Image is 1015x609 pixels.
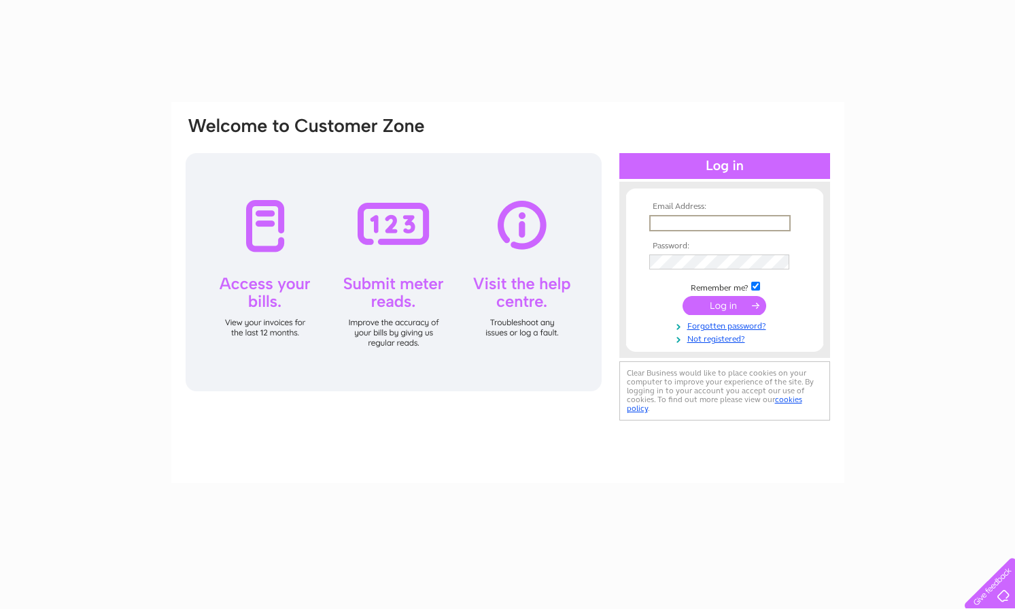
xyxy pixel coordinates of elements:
[683,296,766,315] input: Submit
[627,395,802,413] a: cookies policy
[646,280,804,293] td: Remember me?
[649,331,804,344] a: Not registered?
[646,242,804,251] th: Password:
[649,318,804,331] a: Forgotten password?
[619,361,830,421] div: Clear Business would like to place cookies on your computer to improve your experience of the sit...
[646,202,804,212] th: Email Address:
